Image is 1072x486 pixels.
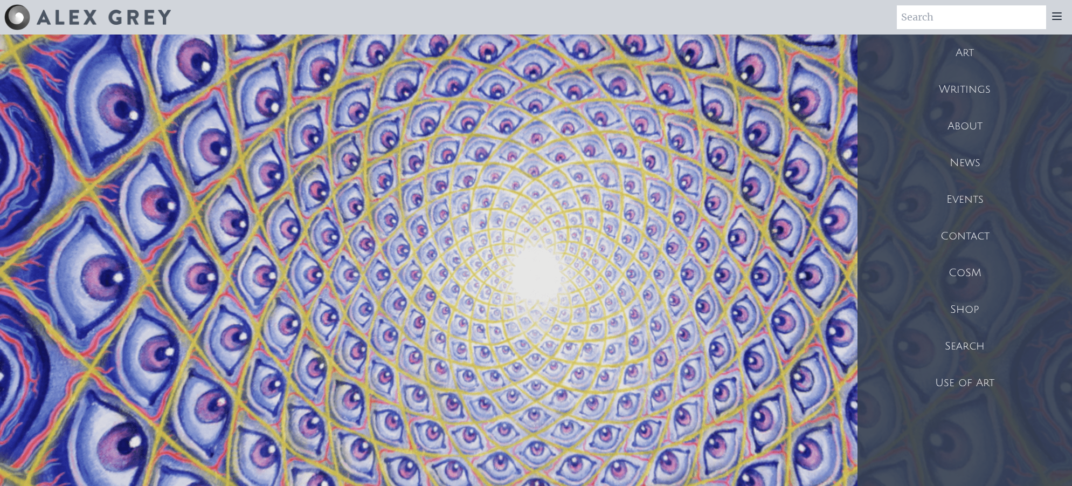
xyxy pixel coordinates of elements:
a: Art [857,35,1072,71]
a: About [857,108,1072,145]
a: Events [857,181,1072,218]
a: Use of Art [857,365,1072,401]
a: News [857,145,1072,181]
a: Shop [857,291,1072,328]
a: Contact [857,218,1072,255]
a: Search [857,328,1072,365]
a: Writings [857,71,1072,108]
input: Search [897,5,1046,29]
a: CoSM [857,255,1072,291]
